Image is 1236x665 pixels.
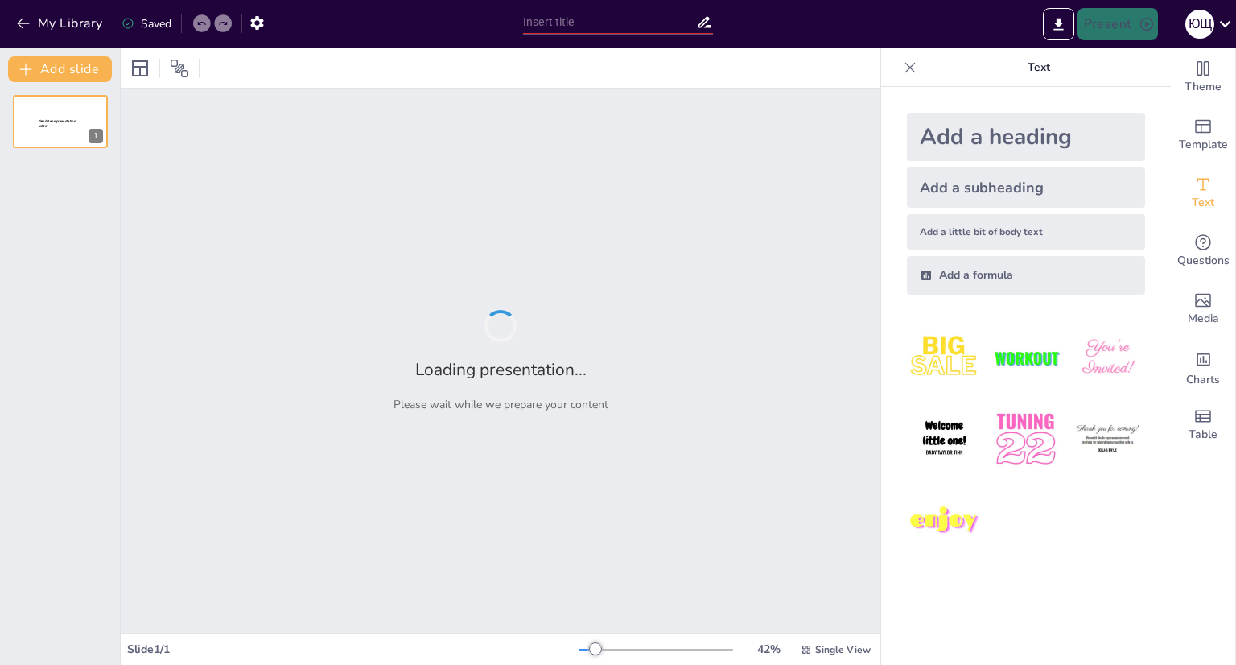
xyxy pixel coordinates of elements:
div: 1 [13,95,108,148]
span: Sendsteps presentation editor [39,119,76,128]
div: Add text boxes [1171,164,1235,222]
button: Export to PowerPoint [1043,8,1074,40]
button: Add slide [8,56,112,82]
span: Theme [1184,78,1222,96]
input: Insert title [523,10,696,34]
span: Questions [1177,252,1230,270]
div: Add a subheading [907,167,1145,208]
button: My Library [12,10,109,36]
img: 7.jpeg [907,484,982,559]
span: Position [170,59,189,78]
div: Get real-time input from your audience [1171,222,1235,280]
div: Add a little bit of body text [907,214,1145,250]
img: 1.jpeg [907,320,982,395]
div: Saved [122,16,171,31]
button: Ю Щ [1185,8,1214,40]
span: Template [1179,136,1228,154]
img: 6.jpeg [1070,402,1145,477]
button: Present [1077,8,1158,40]
div: 42 % [749,642,788,657]
h2: Loading presentation... [415,358,587,381]
p: Text [923,48,1155,87]
div: Add a table [1171,396,1235,454]
div: Add images, graphics, shapes or video [1171,280,1235,338]
div: Layout [127,56,153,81]
span: Text [1192,194,1214,212]
div: Change the overall theme [1171,48,1235,106]
div: Ю Щ [1185,10,1214,39]
img: 4.jpeg [907,402,982,477]
p: Please wait while we prepare your content [393,397,608,412]
span: Single View [815,643,871,656]
div: Slide 1 / 1 [127,642,579,657]
div: Add charts and graphs [1171,338,1235,396]
span: Media [1188,310,1219,328]
img: 3.jpeg [1070,320,1145,395]
span: Charts [1186,371,1220,389]
span: Table [1189,426,1217,444]
div: Add a heading [907,113,1145,161]
img: 2.jpeg [988,320,1063,395]
div: 1 [89,129,103,143]
img: 5.jpeg [988,402,1063,477]
div: Add a formula [907,256,1145,295]
div: Add ready made slides [1171,106,1235,164]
